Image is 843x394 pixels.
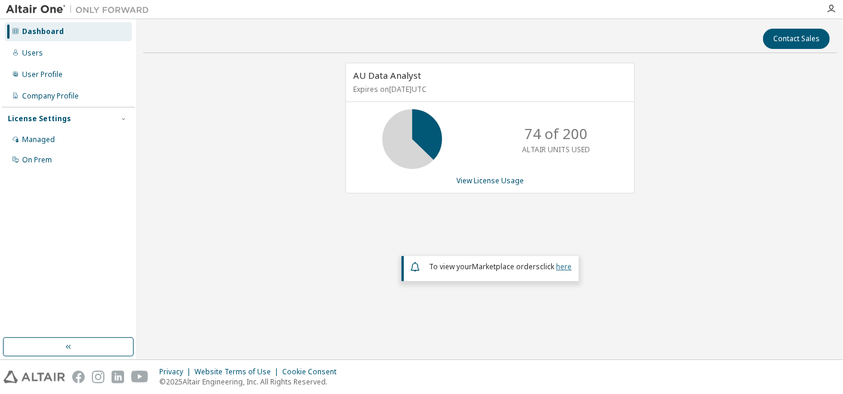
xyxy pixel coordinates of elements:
[72,371,85,383] img: facebook.svg
[112,371,124,383] img: linkedin.svg
[522,144,590,155] p: ALTAIR UNITS USED
[8,114,71,124] div: License Settings
[22,48,43,58] div: Users
[22,155,52,165] div: On Prem
[4,371,65,383] img: altair_logo.svg
[6,4,155,16] img: Altair One
[22,70,63,79] div: User Profile
[429,261,572,272] span: To view your click
[159,377,344,387] p: © 2025 Altair Engineering, Inc. All Rights Reserved.
[131,371,149,383] img: youtube.svg
[194,367,282,377] div: Website Terms of Use
[763,29,830,49] button: Contact Sales
[556,261,572,272] a: here
[159,367,194,377] div: Privacy
[353,69,421,81] span: AU Data Analyst
[22,27,64,36] div: Dashboard
[472,261,540,272] em: Marketplace orders
[282,367,344,377] div: Cookie Consent
[92,371,104,383] img: instagram.svg
[22,135,55,144] div: Managed
[353,84,624,94] p: Expires on [DATE] UTC
[524,124,588,144] p: 74 of 200
[456,176,524,186] a: View License Usage
[22,91,79,101] div: Company Profile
